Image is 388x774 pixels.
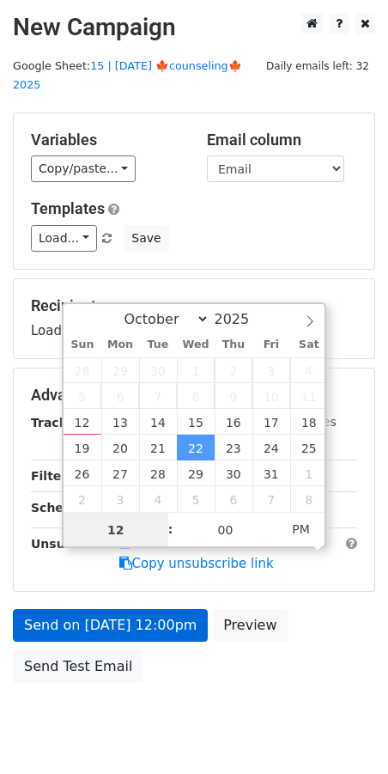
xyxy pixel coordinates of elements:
[209,311,271,327] input: Year
[101,435,139,460] span: October 20, 2025
[31,469,75,483] strong: Filters
[13,59,242,92] small: Google Sheet:
[177,409,215,435] span: October 15, 2025
[290,383,328,409] span: October 11, 2025
[168,512,173,546] span: :
[290,409,328,435] span: October 18, 2025
[215,383,252,409] span: October 9, 2025
[139,435,177,460] span: October 21, 2025
[277,512,324,546] span: Click to toggle
[260,57,375,76] span: Daily emails left: 32
[215,339,252,350] span: Thu
[269,413,336,431] label: UTM Codes
[215,486,252,512] span: November 6, 2025
[119,556,274,571] a: Copy unsubscribe link
[177,460,215,486] span: October 29, 2025
[101,460,139,486] span: October 27, 2025
[252,460,290,486] span: October 31, 2025
[139,357,177,383] span: September 30, 2025
[101,383,139,409] span: October 6, 2025
[173,513,278,547] input: Minute
[177,339,215,350] span: Wed
[13,59,242,92] a: 15 | [DATE] 🍁counseling🍁 2025
[31,416,88,430] strong: Tracking
[252,339,290,350] span: Fri
[101,357,139,383] span: September 29, 2025
[13,609,208,642] a: Send on [DATE] 12:00pm
[139,460,177,486] span: October 28, 2025
[64,513,168,547] input: Hour
[290,339,328,350] span: Sat
[64,339,101,350] span: Sun
[31,537,115,551] strong: Unsubscribe
[252,409,290,435] span: October 17, 2025
[101,339,139,350] span: Mon
[31,199,105,217] a: Templates
[290,460,328,486] span: November 1, 2025
[215,409,252,435] span: October 16, 2025
[139,383,177,409] span: October 7, 2025
[31,155,136,182] a: Copy/paste...
[139,409,177,435] span: October 14, 2025
[31,501,93,515] strong: Schedule
[101,409,139,435] span: October 13, 2025
[290,486,328,512] span: November 8, 2025
[13,650,143,683] a: Send Test Email
[215,460,252,486] span: October 30, 2025
[31,296,357,315] h5: Recipients
[13,13,375,42] h2: New Campaign
[252,383,290,409] span: October 10, 2025
[290,357,328,383] span: October 4, 2025
[177,357,215,383] span: October 1, 2025
[212,609,288,642] a: Preview
[302,692,388,774] iframe: Chat Widget
[177,486,215,512] span: November 5, 2025
[124,225,168,252] button: Save
[177,435,215,460] span: October 22, 2025
[177,383,215,409] span: October 8, 2025
[64,357,101,383] span: September 28, 2025
[64,383,101,409] span: October 5, 2025
[252,486,290,512] span: November 7, 2025
[252,357,290,383] span: October 3, 2025
[31,131,181,149] h5: Variables
[101,486,139,512] span: November 3, 2025
[215,357,252,383] span: October 2, 2025
[290,435,328,460] span: October 25, 2025
[31,296,357,341] div: Loading...
[31,386,357,405] h5: Advanced
[139,339,177,350] span: Tue
[31,225,97,252] a: Load...
[215,435,252,460] span: October 23, 2025
[64,435,101,460] span: October 19, 2025
[207,131,357,149] h5: Email column
[64,486,101,512] span: November 2, 2025
[64,409,101,435] span: October 12, 2025
[139,486,177,512] span: November 4, 2025
[64,460,101,486] span: October 26, 2025
[260,59,375,72] a: Daily emails left: 32
[252,435,290,460] span: October 24, 2025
